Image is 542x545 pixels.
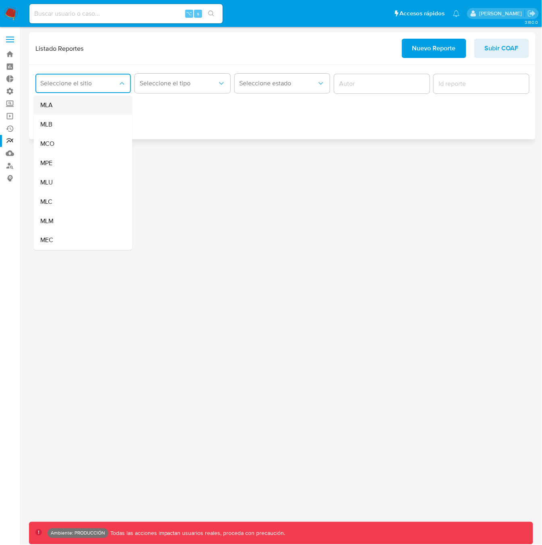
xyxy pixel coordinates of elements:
[29,8,223,19] input: Buscar usuario o caso...
[51,532,105,535] p: Ambiente: PRODUCCIÓN
[479,10,525,17] p: yamil.zavala@mercadolibre.com
[203,8,219,19] button: search-icon
[186,10,192,17] span: ⌥
[108,530,285,537] p: Todas las acciones impactan usuarios reales, proceda con precaución.
[453,10,460,17] a: Notificaciones
[197,10,199,17] span: s
[400,9,445,18] span: Accesos rápidos
[528,9,536,18] a: Salir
